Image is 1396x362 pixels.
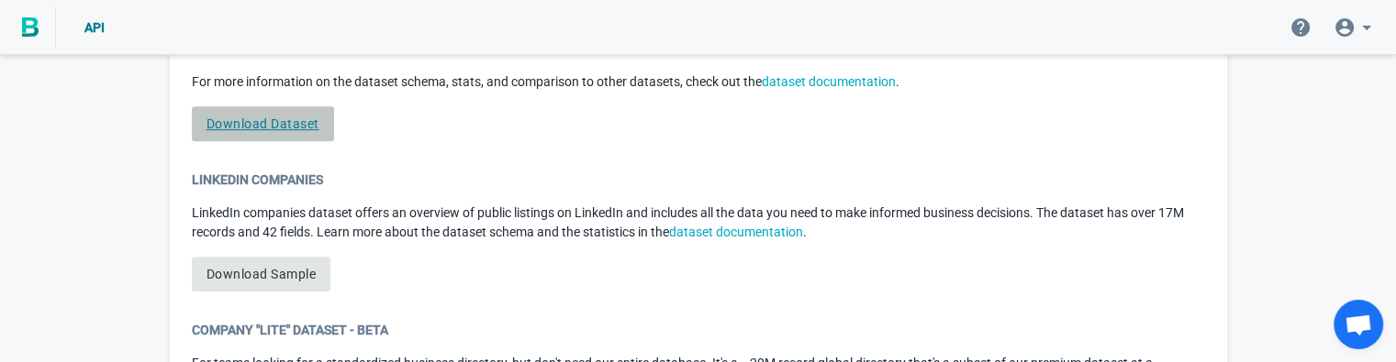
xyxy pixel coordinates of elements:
div: Company "Lite" Dataset - Beta [192,321,1205,339]
p: For more information on the dataset schema, stats, and comparison to other datasets, check out the . [192,72,1205,92]
div: Open chat [1334,300,1383,349]
a: Download Sample [192,257,331,291]
div: LinkedIn Companies [192,170,1205,189]
img: BigPicture.io [22,17,39,38]
a: Download Dataset [192,106,334,141]
span: API [84,20,105,35]
a: dataset documentation [762,74,896,89]
p: LinkedIn companies dataset offers an overview of public listings on LinkedIn and includes all the... [192,203,1205,242]
a: dataset documentation [669,225,803,239]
